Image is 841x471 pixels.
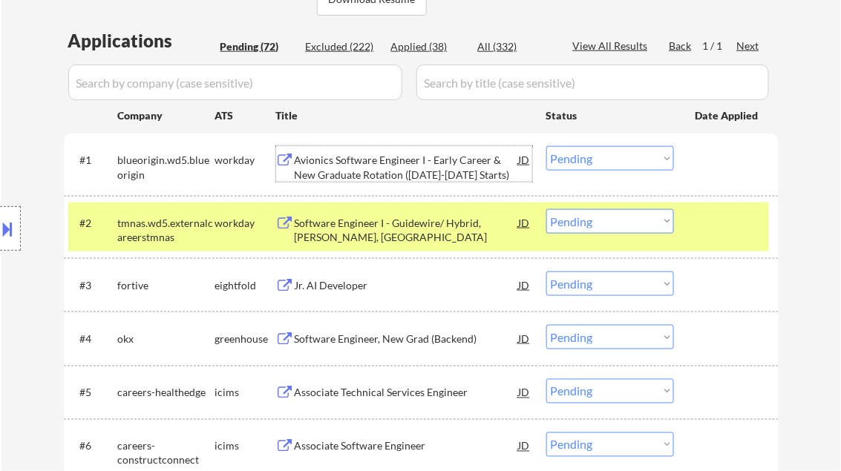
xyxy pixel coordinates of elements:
[306,39,380,54] div: Excluded (222)
[517,379,532,406] div: JD
[546,102,674,128] div: Status
[118,439,215,468] div: careers-constructconnect
[737,39,761,53] div: Next
[295,439,519,454] div: Associate Software Engineer
[517,146,532,173] div: JD
[68,32,215,50] div: Applications
[416,65,769,100] input: Search by title (case sensitive)
[391,39,465,54] div: Applied (38)
[80,386,106,401] div: #5
[517,271,532,298] div: JD
[220,39,295,54] div: Pending (72)
[517,325,532,352] div: JD
[215,439,276,454] div: icims
[295,386,519,401] div: Associate Technical Services Engineer
[68,65,402,100] input: Search by company (case sensitive)
[118,386,215,401] div: careers-healthedge
[215,386,276,401] div: icims
[295,332,519,346] div: Software Engineer, New Grad (Backend)
[703,39,737,53] div: 1 / 1
[295,153,519,182] div: Avionics Software Engineer I - Early Career & New Graduate Rotation ([DATE]-[DATE] Starts)
[670,39,693,53] div: Back
[573,39,652,53] div: View All Results
[517,432,532,459] div: JD
[80,439,106,454] div: #6
[276,108,532,123] div: Title
[295,278,519,293] div: Jr. AI Developer
[295,216,519,245] div: Software Engineer I - Guidewire/ Hybrid, [PERSON_NAME], [GEOGRAPHIC_DATA]
[478,39,552,54] div: All (332)
[517,209,532,236] div: JD
[696,108,761,123] div: Date Applied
